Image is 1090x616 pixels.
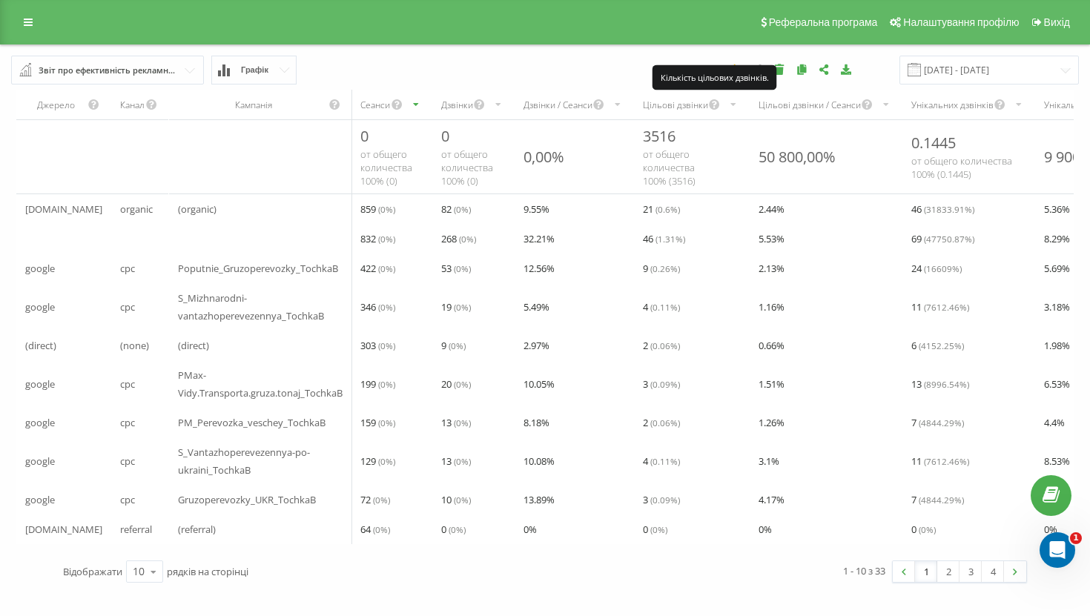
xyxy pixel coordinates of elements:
span: referral [120,520,152,538]
span: рядків на сторінці [167,565,248,578]
span: ( 0 %) [378,301,395,313]
span: 13 [911,375,969,393]
span: ( 0 %) [454,203,471,215]
span: ( 4844.29 %) [919,494,964,506]
span: 6 [911,337,964,354]
span: organic [120,200,153,218]
button: Графік [211,56,297,85]
span: Налаштування профілю [903,16,1019,28]
i: Завантажити звіт [840,64,853,74]
span: ( 0.09 %) [650,378,680,390]
span: ( 0 %) [373,494,390,506]
span: 5.49 % [523,298,549,316]
a: 4 [982,561,1004,582]
span: 11 [911,298,969,316]
span: 1 [1070,532,1082,544]
span: 11 [911,452,969,470]
span: 9 [643,259,680,277]
span: 13.89 % [523,491,555,509]
span: 13 [441,452,471,470]
span: (referral) [178,520,216,538]
span: 8.18 % [523,414,549,431]
span: 5.69 % [1044,259,1070,277]
span: google [25,298,55,316]
span: 268 [441,230,476,248]
span: 859 [360,200,395,218]
span: ( 0.6 %) [655,203,680,215]
span: 1.98 % [1044,337,1070,354]
span: ( 0 %) [378,203,395,215]
span: ( 0.11 %) [650,301,680,313]
div: Джерело [25,99,87,111]
span: 1.16 % [759,298,785,316]
span: ( 31833.91 %) [924,203,974,215]
span: 346 [360,298,395,316]
span: 20 [441,375,471,393]
span: ( 0 %) [454,262,471,274]
span: ( 0 %) [650,523,667,535]
span: (organic) [178,200,217,218]
span: 4 [643,298,680,316]
span: 4 [643,452,680,470]
div: Дзвінки / Сеанси [523,99,592,111]
span: 69 [911,230,974,248]
span: 129 [360,452,395,470]
span: ( 4844.29 %) [919,417,964,428]
div: Унікальних дзвінків [911,99,994,111]
span: 199 [360,375,395,393]
div: Кількість цільових дзвінків. [661,72,769,84]
span: 3 [643,375,680,393]
span: (direct) [178,337,209,354]
span: ( 0 %) [454,455,471,467]
span: Реферальна програма [769,16,878,28]
span: PM_Perevozka_veschey_TochkaB [178,414,326,431]
span: 2 [643,337,680,354]
span: 5.36 % [1044,200,1070,218]
span: 46 [911,200,974,218]
span: ( 7612.46 %) [924,301,969,313]
span: cpc [120,452,135,470]
span: ( 0.06 %) [650,417,680,428]
span: 0 % [759,520,772,538]
span: 0.66 % [759,337,785,354]
div: Звіт про ефективність рекламних кампаній [39,62,178,79]
span: ( 0.06 %) [650,340,680,351]
span: 32.21 % [523,230,555,248]
span: ( 0 %) [454,301,471,313]
span: ( 0 %) [373,523,390,535]
span: cpc [120,259,135,277]
span: [DOMAIN_NAME] [25,200,102,218]
span: 422 [360,259,395,277]
span: ( 0 %) [459,233,476,245]
span: 9 [441,337,466,354]
div: Дзвінки [441,99,473,111]
span: 0 % [523,520,537,538]
span: (none) [120,337,149,354]
span: 303 [360,337,395,354]
span: 8.53 % [1044,452,1070,470]
span: ( 0 %) [378,378,395,390]
span: 0 [441,520,466,538]
span: 159 [360,414,395,431]
span: от общего количества 100% ( 0 ) [441,148,493,188]
span: cpc [120,298,135,316]
div: Канал [120,99,145,111]
span: ( 0 %) [378,455,395,467]
span: 3516 [643,126,676,146]
span: 10.05 % [523,375,555,393]
span: cpc [120,375,135,393]
span: ( 0 %) [449,523,466,535]
i: Редагувати звіт [751,64,764,74]
span: ( 0 %) [454,417,471,428]
span: 46 [643,230,685,248]
span: 3 [643,491,680,509]
a: 1 [915,561,937,582]
div: 10 [133,564,145,579]
i: Видалити звіт [773,64,786,74]
span: 53 [441,259,471,277]
span: 2 [643,414,680,431]
span: 19 [441,298,471,316]
span: google [25,491,55,509]
span: ( 0 %) [378,340,395,351]
span: 3.18 % [1044,298,1070,316]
